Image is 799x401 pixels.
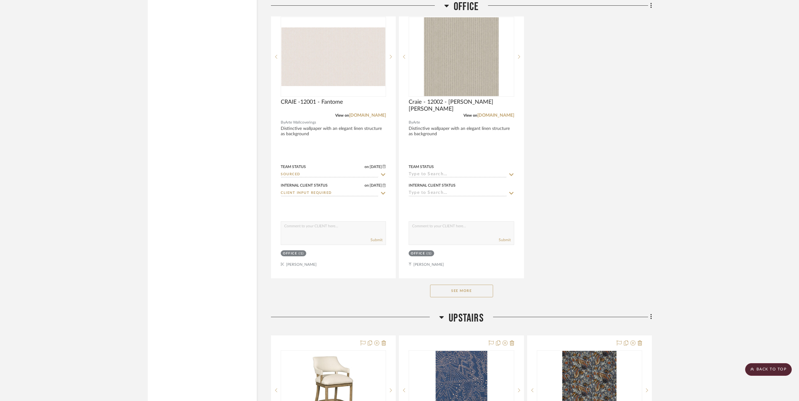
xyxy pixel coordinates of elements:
[430,285,493,297] button: See More
[285,119,316,125] span: Arte Wallcoverings
[409,190,506,196] input: Type to Search…
[409,172,506,178] input: Type to Search…
[281,183,328,188] div: Internal Client Status
[365,165,369,169] span: on
[409,183,456,188] div: Internal Client Status
[409,164,434,170] div: Team Status
[335,113,349,117] span: View on
[281,172,378,178] input: Type to Search…
[409,99,514,113] span: Craie - 12002 - [PERSON_NAME] [PERSON_NAME]
[424,17,499,96] img: Craie - 12002 - Bain de Boue
[409,119,413,125] span: By
[369,165,382,169] span: [DATE]
[411,251,425,256] div: Office
[463,113,477,117] span: View on
[409,17,514,96] div: 0
[371,237,382,243] button: Submit
[281,27,385,86] img: CRAIE -12001 - Fantome
[299,251,304,256] div: (1)
[281,164,306,170] div: Team Status
[449,311,484,325] span: Upstairs
[283,251,297,256] div: Office
[745,363,792,376] scroll-to-top-button: BACK TO TOP
[369,183,382,188] span: [DATE]
[427,251,432,256] div: (1)
[477,113,514,118] a: [DOMAIN_NAME]
[281,190,378,196] input: Type to Search…
[281,99,343,106] span: CRAIE -12001 - Fantome
[499,237,511,243] button: Submit
[413,119,420,125] span: Arte
[365,183,369,187] span: on
[349,113,386,118] a: [DOMAIN_NAME]
[281,119,285,125] span: By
